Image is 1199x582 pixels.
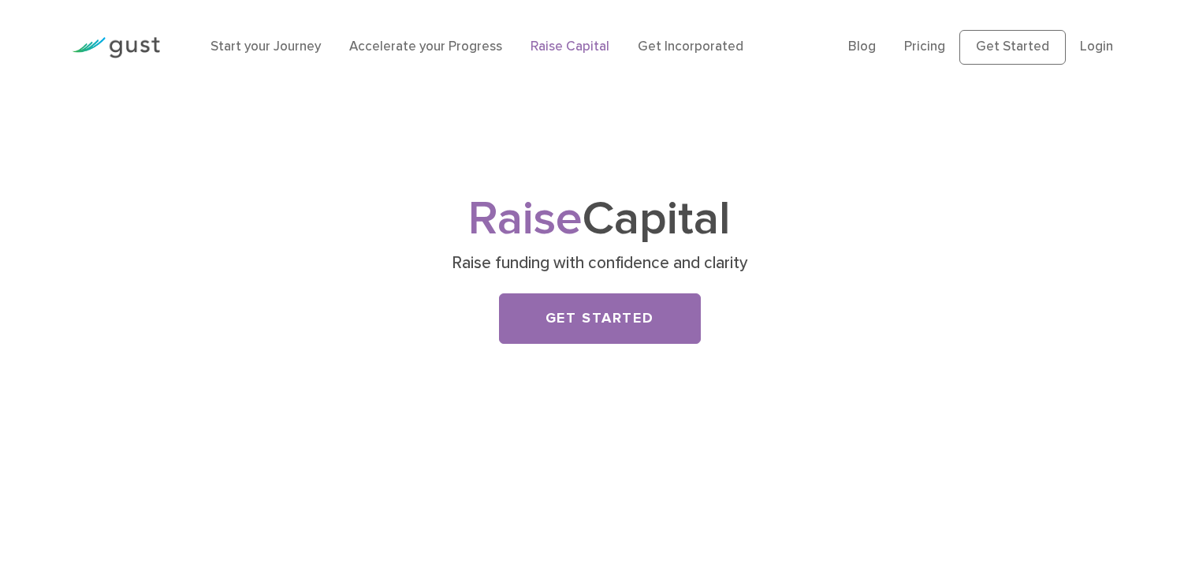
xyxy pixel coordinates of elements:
[289,198,911,241] h1: Capital
[904,39,945,54] a: Pricing
[531,39,609,54] a: Raise Capital
[848,39,876,54] a: Blog
[1080,39,1113,54] a: Login
[349,39,502,54] a: Accelerate your Progress
[468,191,583,247] span: Raise
[294,252,905,274] p: Raise funding with confidence and clarity
[638,39,743,54] a: Get Incorporated
[210,39,321,54] a: Start your Journey
[499,293,701,344] a: Get Started
[72,37,160,58] img: Gust Logo
[959,30,1066,65] a: Get Started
